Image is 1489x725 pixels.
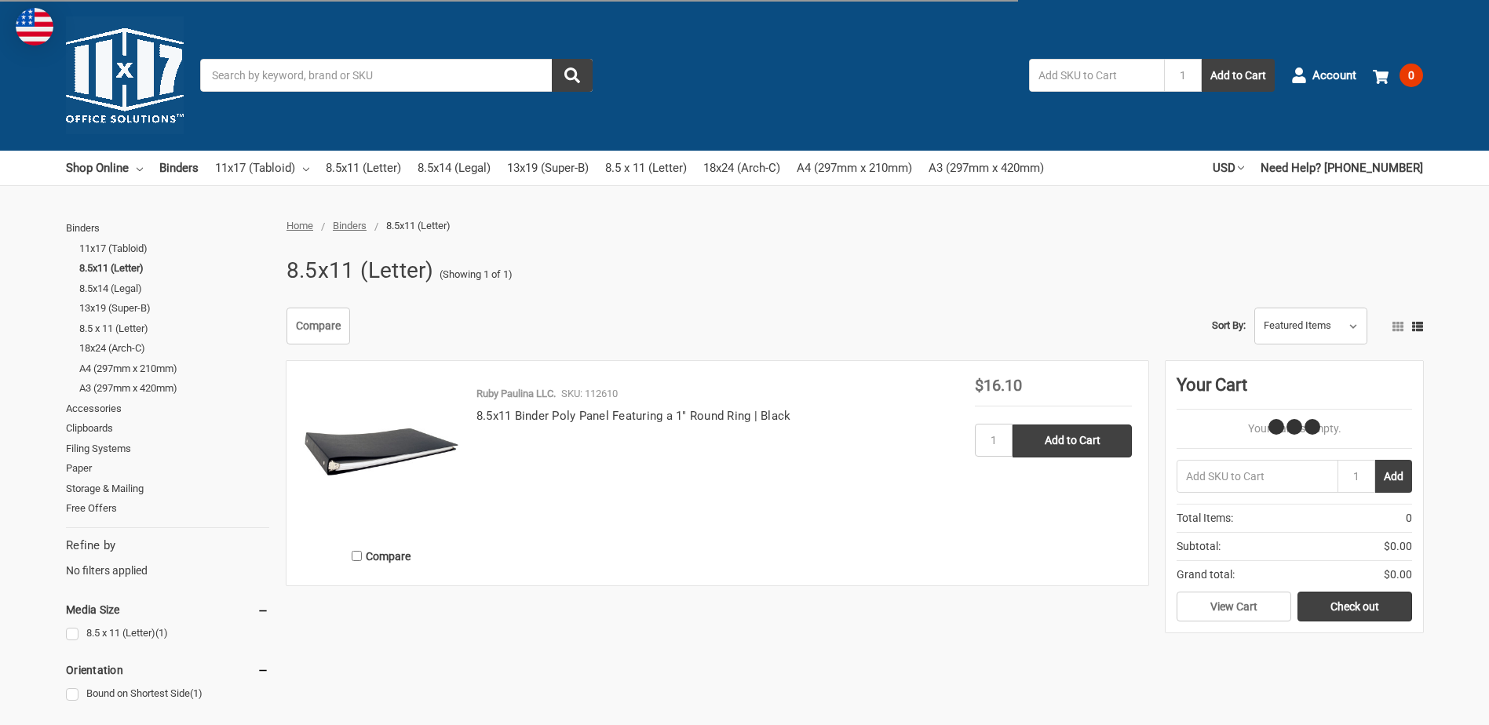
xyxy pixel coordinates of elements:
img: 8.5x11 Binder Poly Panel Featuring a 1" Round Ring | Black [303,377,460,534]
span: 8.5x11 (Letter) [386,220,451,231]
a: A4 (297mm x 210mm) [79,359,269,379]
a: Binders [66,218,269,239]
a: Need Help? [PHONE_NUMBER] [1261,151,1423,185]
a: Filing Systems [66,439,269,459]
a: Binders [159,151,199,185]
a: 8.5 x 11 (Letter) [66,623,269,644]
h1: 8.5x11 (Letter) [286,250,434,291]
a: A4 (297mm x 210mm) [797,151,912,185]
span: 0 [1400,64,1423,87]
button: Add to Cart [1202,59,1275,92]
p: SKU: 112610 [561,386,618,402]
a: A3 (297mm x 420mm) [929,151,1044,185]
a: 8.5x11 Binder Poly Panel Featuring a 1" Round Ring | Black [476,409,791,423]
span: $0.00 [1384,538,1412,555]
h5: Media Size [66,600,269,619]
button: Add [1375,460,1412,493]
span: $0.00 [1384,567,1412,583]
span: Grand total: [1177,567,1235,583]
a: Storage & Mailing [66,479,269,499]
a: A3 (297mm x 420mm) [79,378,269,399]
div: No filters applied [66,537,269,579]
a: 13x19 (Super-B) [79,298,269,319]
img: duty and tax information for United States [16,8,53,46]
input: Search by keyword, brand or SKU [200,59,593,92]
a: 8.5x14 (Legal) [418,151,491,185]
label: Sort By: [1212,314,1246,337]
span: Account [1312,67,1356,85]
a: Free Offers [66,498,269,519]
a: Home [286,220,313,231]
h5: Refine by [66,537,269,555]
img: 11x17.com [66,16,184,134]
a: 11x17 (Tabloid) [215,151,309,185]
a: 8.5 x 11 (Letter) [605,151,687,185]
a: 18x24 (Arch-C) [79,338,269,359]
a: Bound on Shortest Side [66,683,269,705]
input: Compare [352,551,362,561]
a: Accessories [66,399,269,419]
h5: Orientation [66,661,269,679]
a: 8.5x11 (Letter) [79,258,269,279]
a: 0 [1373,55,1423,96]
label: Compare [303,543,460,569]
a: 8.5x11 (Letter) [326,151,401,185]
a: View Cart [1177,592,1291,621]
a: Paper [66,458,269,479]
input: Add SKU to Cart [1029,59,1164,92]
a: Shop Online [66,151,143,185]
input: Add SKU to Cart [1177,460,1338,493]
a: Compare [286,308,350,345]
a: Account [1291,55,1356,96]
span: $16.10 [975,376,1022,395]
p: Your Cart Is Empty. [1177,421,1412,437]
a: 11x17 (Tabloid) [79,239,269,259]
a: Clipboards [66,418,269,439]
a: 13x19 (Super-B) [507,151,589,185]
a: 18x24 (Arch-C) [703,151,780,185]
a: Binders [333,220,367,231]
span: (1) [190,687,203,699]
div: Your Cart [1177,372,1412,410]
a: 8.5x14 (Legal) [79,279,269,299]
span: Total Items: [1177,510,1233,526]
span: (1) [155,627,168,639]
p: Ruby Paulina LLC. [476,386,556,402]
a: USD [1213,151,1244,185]
a: Check out [1297,592,1412,621]
span: Subtotal: [1177,538,1221,555]
span: (Showing 1 of 1) [440,267,513,282]
a: 8.5 x 11 (Letter) [79,319,269,339]
span: 0 [1406,510,1412,526]
input: Add to Cart [1013,424,1132,457]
